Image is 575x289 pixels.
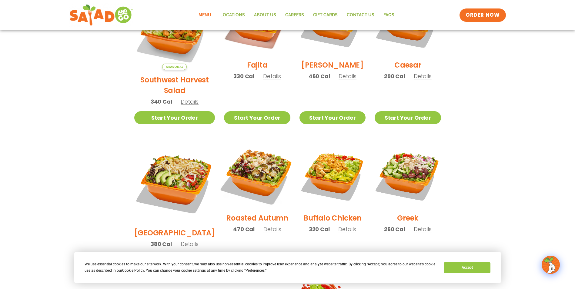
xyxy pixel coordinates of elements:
[218,136,296,214] img: Product photo for Roasted Autumn Salad
[249,8,281,22] a: About Us
[74,252,501,283] div: Cookie Consent Prompt
[181,240,199,248] span: Details
[397,213,418,223] h2: Greek
[181,98,199,105] span: Details
[303,213,361,223] h2: Buffalo Chicken
[216,8,249,22] a: Locations
[460,8,506,22] a: ORDER NOW
[226,213,288,223] h2: Roasted Autumn
[299,111,366,124] a: Start Your Order
[444,262,490,273] button: Accept
[263,72,281,80] span: Details
[263,225,281,233] span: Details
[339,72,356,80] span: Details
[309,225,330,233] span: 320 Cal
[69,3,133,27] img: new-SAG-logo-768×292
[85,261,436,274] div: We use essential cookies to make our site work. With your consent, we may also use non-essential ...
[309,72,330,80] span: 460 Cal
[194,8,399,22] nav: Menu
[299,142,366,208] img: Product photo for Buffalo Chicken Salad
[375,142,441,208] img: Product photo for Greek Salad
[466,12,500,19] span: ORDER NOW
[233,225,255,233] span: 470 Cal
[379,8,399,22] a: FAQs
[134,111,215,124] a: Start Your Order
[247,60,268,70] h2: Fajita
[309,8,342,22] a: GIFT CARDS
[151,98,172,106] span: 340 Cal
[162,64,187,70] span: Seasonal
[134,75,215,96] h2: Southwest Harvest Salad
[338,225,356,233] span: Details
[194,8,216,22] a: Menu
[414,225,432,233] span: Details
[384,72,405,80] span: 290 Cal
[301,60,364,70] h2: [PERSON_NAME]
[375,111,441,124] a: Start Your Order
[542,256,559,273] img: wpChatIcon
[394,60,421,70] h2: Caesar
[122,268,144,273] span: Cookie Policy
[384,225,405,233] span: 260 Cal
[151,240,172,248] span: 380 Cal
[342,8,379,22] a: Contact Us
[281,8,309,22] a: Careers
[134,228,215,238] h2: [GEOGRAPHIC_DATA]
[246,268,265,273] span: Preferences
[224,111,290,124] a: Start Your Order
[233,72,254,80] span: 330 Cal
[134,142,215,223] img: Product photo for BBQ Ranch Salad
[414,72,432,80] span: Details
